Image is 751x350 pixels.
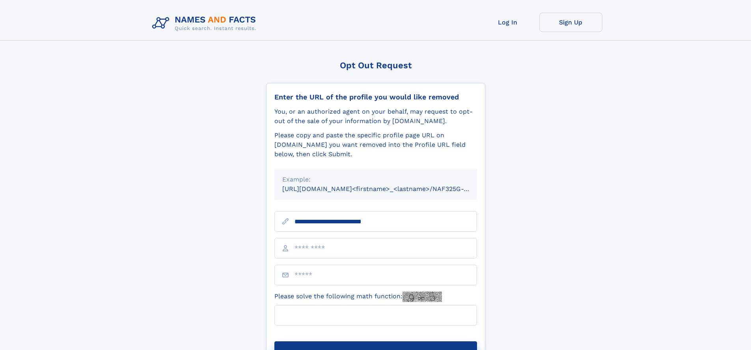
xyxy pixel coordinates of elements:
a: Sign Up [539,13,602,32]
small: [URL][DOMAIN_NAME]<firstname>_<lastname>/NAF325G-xxxxxxxx [282,185,492,193]
label: Please solve the following math function: [274,292,442,302]
img: Logo Names and Facts [149,13,263,34]
div: Opt Out Request [266,60,485,70]
div: Enter the URL of the profile you would like removed [274,93,477,101]
div: Please copy and paste the specific profile page URL on [DOMAIN_NAME] you want removed into the Pr... [274,131,477,159]
div: Example: [282,175,469,184]
a: Log In [476,13,539,32]
div: You, or an authorized agent on your behalf, may request to opt-out of the sale of your informatio... [274,107,477,126]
